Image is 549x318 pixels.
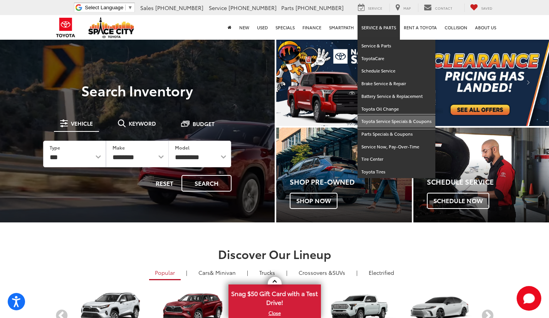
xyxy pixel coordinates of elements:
[55,247,494,260] h2: Discover Our Lineup
[427,193,489,209] span: Schedule Now
[149,175,180,192] button: Reset
[354,269,359,276] li: |
[276,128,412,223] a: Shop Pre-Owned Shop Now
[85,5,123,10] span: Select Language
[358,153,435,166] a: Tire Center: Opens in a new tab
[125,5,126,10] span: ​
[299,15,325,40] a: Finance
[435,5,452,10] span: Contact
[228,4,277,12] span: [PHONE_NUMBER]
[184,269,189,276] li: |
[112,144,125,151] label: Make
[299,269,332,276] span: Crossovers &
[229,285,320,309] span: Snag $50 Gift Card with a Test Drive!
[276,54,317,111] button: Click to view previous picture.
[181,175,232,192] button: Search
[254,266,281,279] a: Trucks
[413,128,549,223] a: Schedule Service Schedule Now
[358,128,435,141] a: Parts Specials & Coupons
[517,286,541,311] svg: Start Chat
[358,103,435,116] a: Toyota Oil Change
[88,17,134,38] img: Space City Toyota
[413,128,549,223] div: Toyota
[295,4,344,12] span: [PHONE_NUMBER]
[358,15,400,40] a: Service & Parts
[400,15,441,40] a: Rent a Toyota
[368,5,382,10] span: Service
[253,15,272,40] a: Used
[358,40,435,52] a: Service & Parts
[441,15,471,40] a: Collision
[358,52,435,65] a: ToyotaCare
[129,121,156,126] span: Keyword
[481,5,492,10] span: Saved
[149,266,181,280] a: Popular
[128,5,133,10] span: ▼
[210,269,236,276] span: & Minivan
[281,4,294,12] span: Parts
[517,286,541,311] button: Toggle Chat Window
[284,269,289,276] li: |
[140,4,154,12] span: Sales
[32,82,242,98] h3: Search Inventory
[290,178,412,186] h4: Shop Pre-Owned
[464,3,498,12] a: My Saved Vehicles
[390,3,416,12] a: Map
[276,128,412,223] div: Toyota
[358,65,435,77] a: Schedule Service
[403,5,411,10] span: Map
[293,266,351,279] a: SUVs
[209,4,227,12] span: Service
[325,15,358,40] a: SmartPath
[272,15,299,40] a: Specials
[71,121,93,126] span: Vehicle
[352,3,388,12] a: Service
[245,269,250,276] li: |
[193,266,242,279] a: Cars
[471,15,500,40] a: About Us
[363,266,400,279] a: Electrified
[50,144,60,151] label: Type
[358,141,435,153] a: Service Now, Pay-Over-Time
[155,4,203,12] span: [PHONE_NUMBER]
[358,115,435,128] a: Toyota Service Specials & Coupons
[427,178,549,186] h4: Schedule Service
[358,166,435,178] a: Toyota Tires
[51,15,80,40] img: Toyota
[358,90,435,103] a: Battery Service & Replacement
[193,121,215,126] span: Budget
[358,77,435,90] a: Brake Service & Repair
[508,54,549,111] button: Click to view next picture.
[224,15,235,40] a: Home
[418,3,458,12] a: Contact
[175,144,190,151] label: Model
[290,193,337,209] span: Shop Now
[85,5,133,10] a: Select Language​
[235,15,253,40] a: New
